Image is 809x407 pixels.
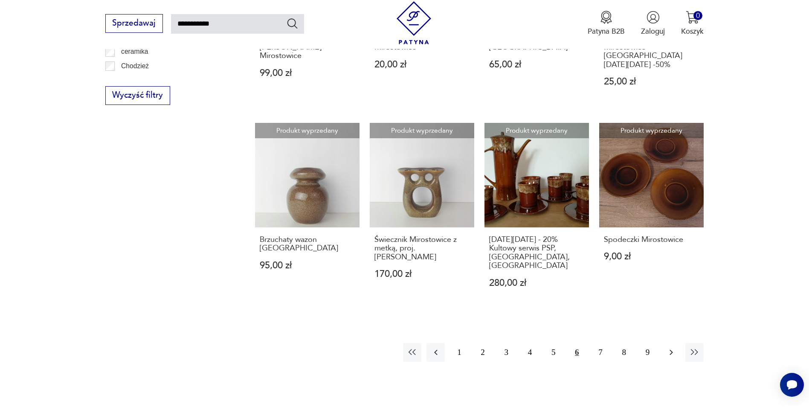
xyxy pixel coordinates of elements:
[489,60,584,69] p: 65,00 zł
[121,46,148,57] p: ceramika
[604,252,699,261] p: 9,00 zł
[255,123,360,308] a: Produkt wyprzedanyBrzuchaty wazon MirostowiceBrzuchaty wazon [GEOGRAPHIC_DATA]95,00 zł
[260,235,355,253] h3: Brzuchaty wazon [GEOGRAPHIC_DATA]
[374,35,470,52] h3: Miseczki/ kokilki Mirostowice
[260,69,355,78] p: 99,00 zł
[374,235,470,262] h3: Świecznik Mirostowice z metką, proj. [PERSON_NAME]
[604,235,699,244] h3: Spodeczki Mirostowice
[638,343,657,361] button: 9
[450,343,468,361] button: 1
[686,11,699,24] img: Ikona koszyka
[681,26,704,36] p: Koszyk
[286,17,299,29] button: Szukaj
[780,373,804,397] iframe: Smartsupp widget button
[489,279,584,288] p: 280,00 zł
[588,11,625,36] button: Patyna B2B
[641,11,665,36] button: Zaloguj
[591,343,609,361] button: 7
[484,123,589,308] a: Produkt wyprzedanyBLACK FRIDAY - 20% Kultowy serwis PSP, Mirostowice, Sadulski[DATE][DATE] - 20% ...
[374,60,470,69] p: 20,00 zł
[105,14,163,33] button: Sprzedawaj
[604,77,699,86] p: 25,00 zł
[604,35,699,70] h3: Czajnik elektryczny Mirostowice - [GEOGRAPHIC_DATA] [DATE][DATE] -50%
[641,26,665,36] p: Zaloguj
[588,26,625,36] p: Patyna B2B
[568,343,586,361] button: 6
[588,11,625,36] a: Ikona medaluPatyna B2B
[544,343,563,361] button: 5
[105,86,170,105] button: Wyczyść filtry
[121,75,147,86] p: Ćmielów
[374,270,470,279] p: 170,00 zł
[521,343,539,361] button: 4
[489,35,584,52] h3: Dzbanek Novi, [GEOGRAPHIC_DATA]
[392,1,435,44] img: Patyna - sklep z meblami i dekoracjami vintage
[599,123,704,308] a: Produkt wyprzedanySpodeczki MirostowiceSpodeczki Mirostowice9,00 zł
[260,261,355,270] p: 95,00 zł
[105,20,163,27] a: Sprzedawaj
[260,35,355,61] h3: Lampa proj. [PERSON_NAME] Mirostowice
[370,123,474,308] a: Produkt wyprzedanyŚwiecznik Mirostowice z metką, proj. Adam SadulskiŚwiecznik Mirostowice z metką...
[489,235,584,270] h3: [DATE][DATE] - 20% Kultowy serwis PSP, [GEOGRAPHIC_DATA], [GEOGRAPHIC_DATA]
[497,343,516,361] button: 3
[681,11,704,36] button: 0Koszyk
[615,343,633,361] button: 8
[474,343,492,361] button: 2
[647,11,660,24] img: Ikonka użytkownika
[600,11,613,24] img: Ikona medalu
[121,61,149,72] p: Chodzież
[693,11,702,20] div: 0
